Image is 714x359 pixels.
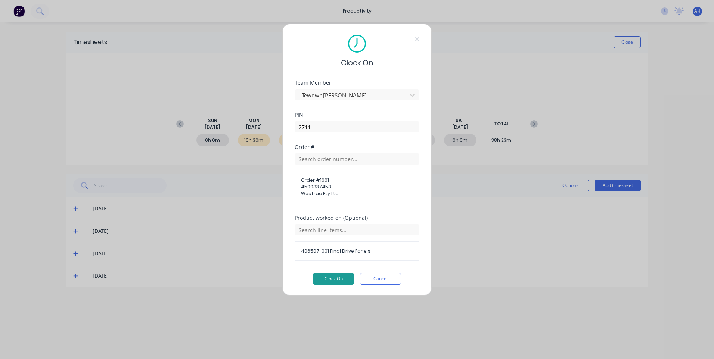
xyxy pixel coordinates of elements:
[295,224,419,235] input: Search line items...
[295,80,419,85] div: Team Member
[301,184,413,190] span: 4500837458
[295,153,419,165] input: Search order number...
[360,273,401,285] button: Cancel
[295,112,419,118] div: PIN
[301,248,413,255] span: 406507-001 Final Drive Panels
[295,144,419,150] div: Order #
[301,190,413,197] span: WesTrac Pty Ltd
[341,57,373,68] span: Clock On
[313,273,354,285] button: Clock On
[295,121,419,132] input: Enter PIN
[295,215,419,221] div: Product worked on (Optional)
[301,177,413,184] span: Order # 1601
